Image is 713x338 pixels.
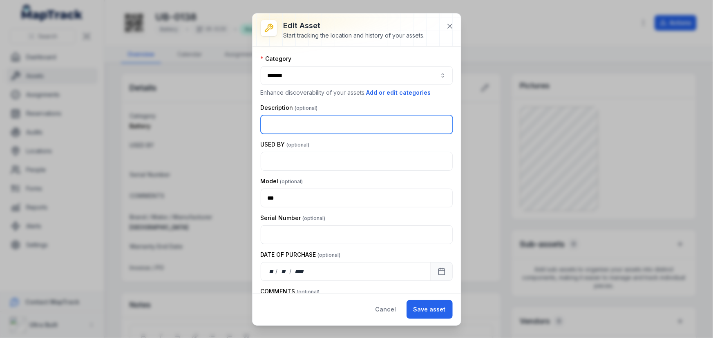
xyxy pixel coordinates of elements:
[268,267,276,276] div: day,
[261,55,292,63] label: Category
[366,88,431,97] button: Add or edit categories
[431,262,453,281] button: Calendar
[275,267,278,276] div: /
[284,31,425,40] div: Start tracking the location and history of your assets.
[261,214,326,222] label: Serial Number
[261,177,303,185] label: Model
[284,20,425,31] h3: Edit asset
[289,267,292,276] div: /
[261,251,341,259] label: DATE OF PURCHASE
[292,267,307,276] div: year,
[407,300,453,319] button: Save asset
[261,104,318,112] label: Description
[278,267,289,276] div: month,
[369,300,403,319] button: Cancel
[261,287,320,296] label: COMMENTS
[261,88,453,97] p: Enhance discoverability of your assets.
[261,140,310,149] label: USED BY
